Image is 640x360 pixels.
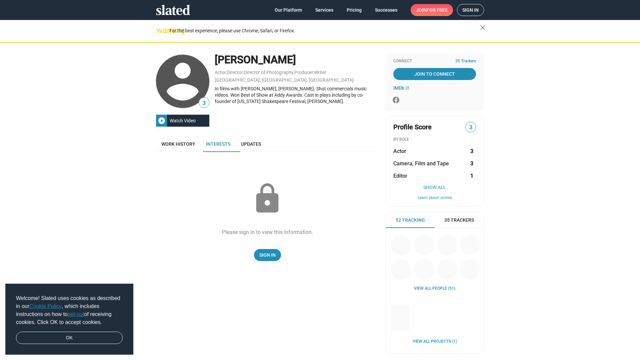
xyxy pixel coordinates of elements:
[243,71,244,75] span: ,
[341,4,367,16] a: Pricing
[227,70,243,75] a: Director
[313,71,314,75] span: ,
[215,70,226,75] a: Actor
[393,185,476,190] button: Show All
[5,284,133,355] div: cookieconsent
[275,4,302,16] span: Our Platform
[241,141,261,147] span: Updates
[201,136,236,152] a: Interests
[393,68,476,80] a: Join To Connect
[244,70,294,75] a: Director of Photography
[393,85,404,91] span: IMDb
[310,4,339,16] a: Services
[29,303,62,309] a: Cookie Policy
[199,99,209,108] span: 3
[16,332,123,344] a: dismiss cookie message
[393,195,476,201] button: Learn about scores
[470,148,473,155] strong: 3
[156,115,209,127] button: Watch Video
[393,172,407,179] span: Editor
[167,115,198,127] div: Watch Video
[251,182,284,215] mat-icon: lock
[405,86,409,90] mat-icon: open_in_new
[479,24,487,32] mat-icon: close
[294,70,313,75] a: Producer
[158,117,166,125] mat-icon: play_circle_filled
[470,172,473,179] strong: 1
[169,26,480,35] div: For the best experience, please use Chrome, Safari, or Firefox.
[254,249,281,261] a: Sign In
[470,160,473,167] strong: 3
[395,68,475,80] span: Join To Connect
[314,70,326,75] a: Writer
[236,136,266,152] a: Updates
[68,311,84,317] a: opt-out
[393,85,409,91] a: IMDb
[16,294,123,326] span: Welcome! Slated uses cookies as described in our , which includes instructions on how to of recei...
[375,4,397,16] span: Successes
[315,4,333,16] span: Services
[215,53,379,67] div: [PERSON_NAME]
[455,59,476,64] span: 35 Trackers
[347,4,362,16] span: Pricing
[416,4,448,16] span: Join
[222,229,313,236] div: Please sign in to view this information.
[393,123,432,132] span: Profile Score
[215,77,354,83] a: [GEOGRAPHIC_DATA], [GEOGRAPHIC_DATA], [GEOGRAPHIC_DATA]
[413,339,457,344] a: View all Projects (1)
[414,286,455,291] a: View all People (51)
[157,26,165,34] mat-icon: warning
[393,137,476,142] div: BY ROLE
[462,4,479,16] span: Sign in
[393,148,406,155] span: Actor
[206,141,230,147] span: Interests
[215,86,379,104] div: In films with [PERSON_NAME], [PERSON_NAME]. Shot commercials music videos. Won Best of Show at Ad...
[259,249,276,261] span: Sign In
[427,4,448,16] span: for free
[457,4,484,16] a: Sign in
[370,4,403,16] a: Successes
[156,136,201,152] a: Work history
[269,4,307,16] a: Our Platform
[161,141,195,147] span: Work history
[466,123,476,132] span: 3
[393,59,476,64] div: Connect
[393,160,449,167] span: Camera, Film and Tape
[226,71,227,75] span: ,
[411,4,453,16] a: Joinfor free
[444,217,474,223] span: 35 Trackers
[396,217,425,223] span: 52 Tracking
